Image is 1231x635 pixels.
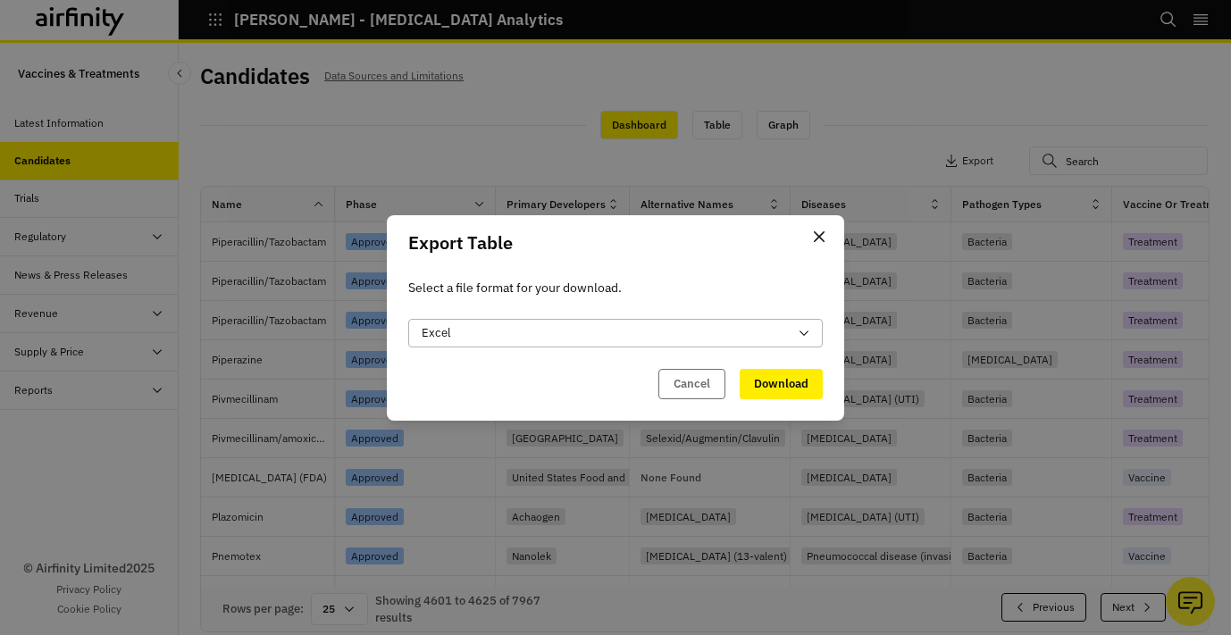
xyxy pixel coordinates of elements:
[387,215,844,271] header: Export Table
[805,222,833,251] button: Close
[408,278,823,297] p: Select a file format for your download.
[658,369,725,399] button: Cancel
[422,324,451,342] p: Excel
[740,369,823,399] button: Download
